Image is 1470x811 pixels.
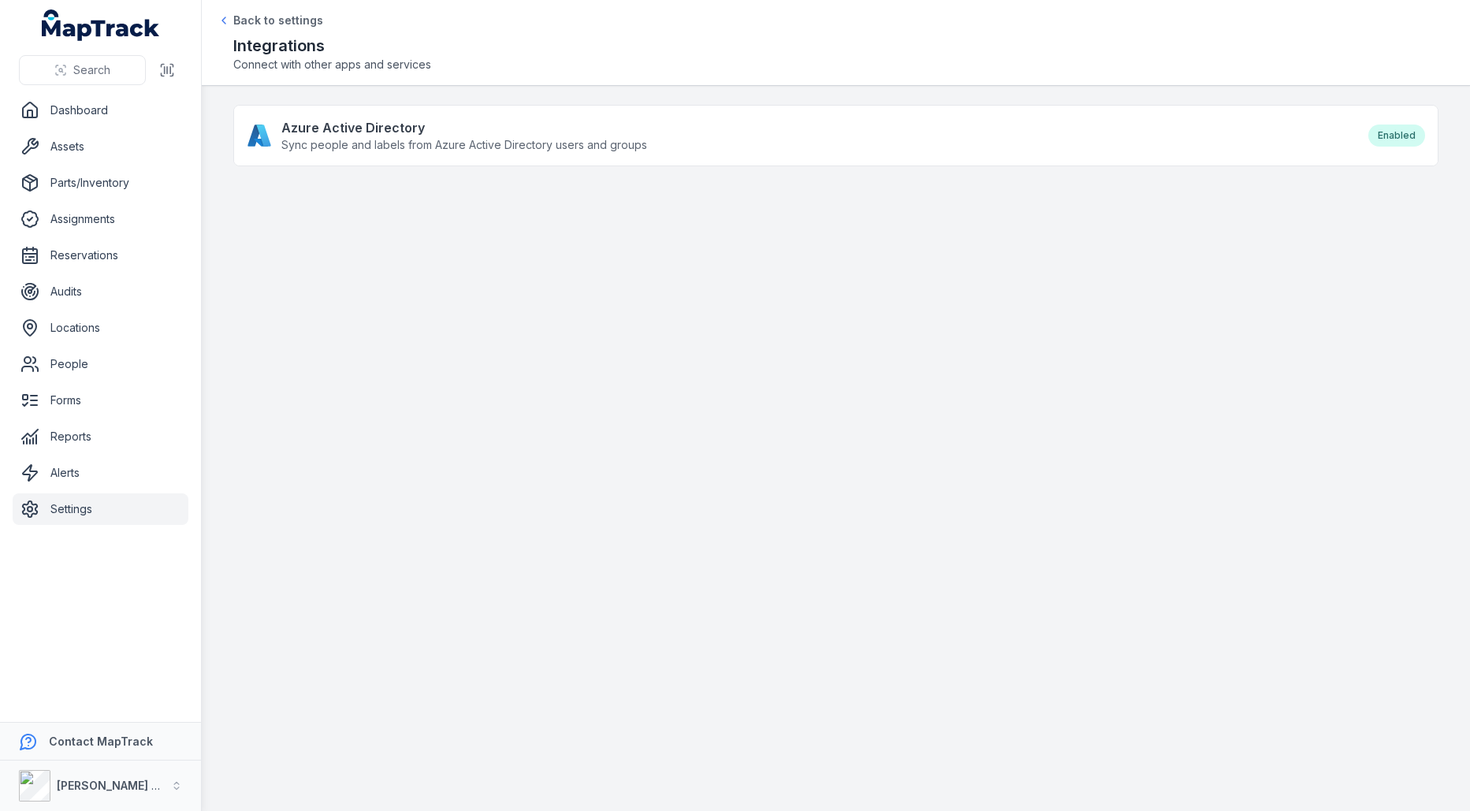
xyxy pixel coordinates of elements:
h2: Integrations [233,35,431,57]
a: Dashboard [13,95,188,126]
span: Back to settings [233,13,323,28]
button: Search [19,55,146,85]
strong: Azure Active Directory [281,118,647,137]
a: Back to settings [218,13,323,28]
a: Alerts [13,457,188,489]
a: Reservations [13,240,188,271]
strong: Contact MapTrack [49,735,153,748]
a: Settings [13,493,188,525]
span: Sync people and labels from Azure Active Directory users and groups [281,137,647,153]
a: People [13,348,188,380]
strong: [PERSON_NAME] Asset Maintenance [57,779,259,792]
a: Reports [13,421,188,452]
a: Assets [13,131,188,162]
a: Assignments [13,203,188,235]
span: Connect with other apps and services [233,57,431,73]
a: Azure Active DirectorySync people and labels from Azure Active Directory users and groupsEnabled [234,106,1438,166]
a: Audits [13,276,188,307]
a: Parts/Inventory [13,167,188,199]
div: Enabled [1368,125,1425,147]
a: MapTrack [42,9,160,41]
span: Search [73,62,110,78]
a: Forms [13,385,188,416]
a: Locations [13,312,188,344]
